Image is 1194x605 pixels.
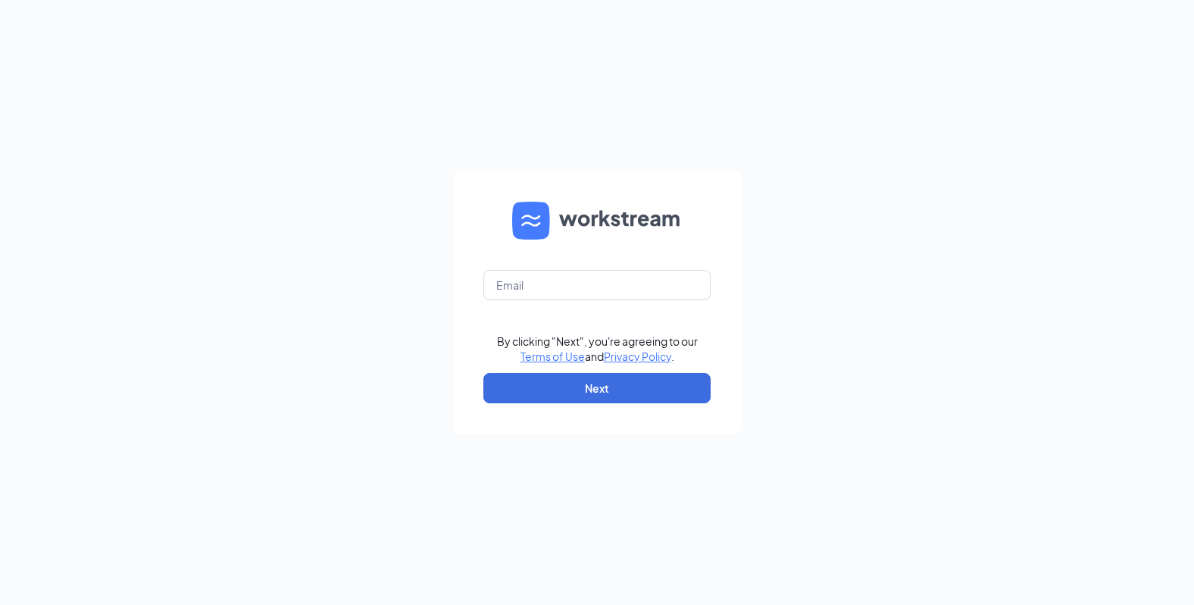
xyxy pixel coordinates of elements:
img: WS logo and Workstream text [512,202,682,240]
input: Email [483,270,711,300]
a: Privacy Policy [604,350,671,363]
button: Next [483,373,711,403]
a: Terms of Use [520,350,585,363]
div: By clicking "Next", you're agreeing to our and . [497,334,698,364]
